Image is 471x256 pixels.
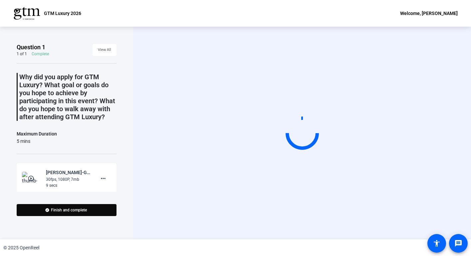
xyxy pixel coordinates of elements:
img: OpenReel logo [13,7,41,20]
mat-icon: message [454,239,462,247]
p: Why did you apply for GTM Luxury? What goal or goals do you hope to achieve by participating in t... [19,73,117,121]
img: thumb-nail [22,172,42,185]
button: View All [93,44,117,56]
button: Finish and complete [17,204,117,216]
div: 1 of 1 [17,51,27,57]
div: Welcome, [PERSON_NAME] [400,9,458,17]
div: Complete [32,51,49,57]
div: 30fps, 1080P, 7mb [46,176,91,182]
span: View All [98,45,111,55]
div: [PERSON_NAME]-GTM Luxury 2026 Applicant Videos-GTM Luxury 2026-1755784222395-webcam [46,168,91,176]
mat-icon: play_circle_outline [28,175,36,182]
p: GTM Luxury 2026 [44,9,81,17]
span: Finish and complete [51,207,87,213]
div: 5 mins [17,138,57,144]
div: 9 secs [46,182,91,188]
mat-icon: accessibility [433,239,441,247]
mat-icon: more_horiz [99,174,107,182]
div: © 2025 OpenReel [3,244,39,251]
div: Maximum Duration [17,130,57,138]
span: Question 1 [17,43,45,51]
